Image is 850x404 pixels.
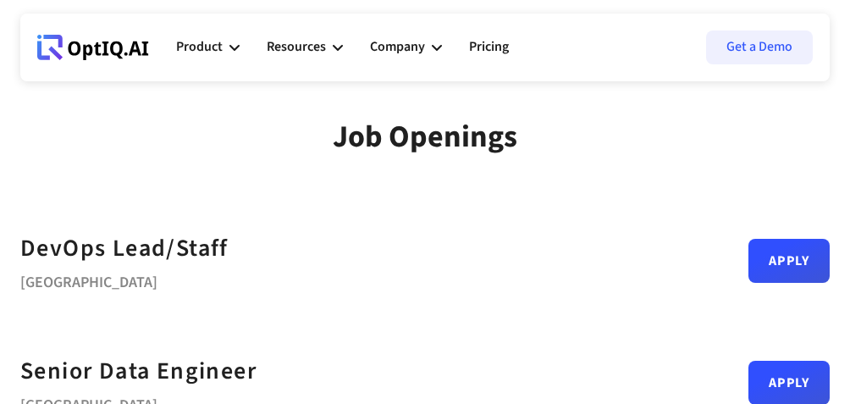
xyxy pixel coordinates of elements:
[267,36,326,58] div: Resources
[20,230,229,268] a: DevOps Lead/Staff
[37,59,38,60] div: Webflow Homepage
[706,30,813,64] a: Get a Demo
[176,36,223,58] div: Product
[333,119,517,155] div: Job Openings
[37,22,149,73] a: Webflow Homepage
[370,36,425,58] div: Company
[20,268,229,291] div: [GEOGRAPHIC_DATA]
[748,239,830,283] a: Apply
[20,352,257,390] a: Senior Data Engineer
[469,22,509,73] a: Pricing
